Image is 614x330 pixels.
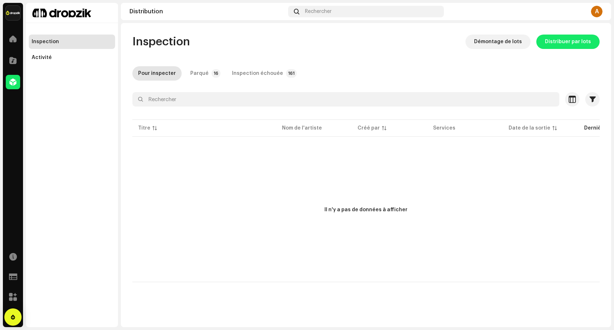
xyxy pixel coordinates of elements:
[190,66,209,81] div: Parqué
[132,35,190,49] span: Inspection
[212,69,220,78] p-badge: 16
[545,35,591,49] span: Distribuer par lots
[32,55,52,60] div: Activité
[32,39,59,45] div: Inspection
[29,50,115,65] re-m-nav-item: Activité
[138,66,176,81] div: Pour inspecter
[6,6,20,20] img: 6b198820-6d9f-4d8e-bd7e-78ab9e57ca24
[305,9,332,14] span: Rechercher
[474,35,522,49] span: Démontage de lots
[536,35,600,49] button: Distribuer par lots
[324,206,408,214] div: Il n'y a pas de données à afficher
[29,35,115,49] re-m-nav-item: Inspection
[132,92,559,107] input: Rechercher
[4,308,22,326] div: Open Intercom Messenger
[465,35,531,49] button: Démontage de lots
[129,9,285,14] div: Distribution
[232,66,283,81] div: Inspection échouée
[591,6,602,17] div: A
[286,69,297,78] p-badge: 161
